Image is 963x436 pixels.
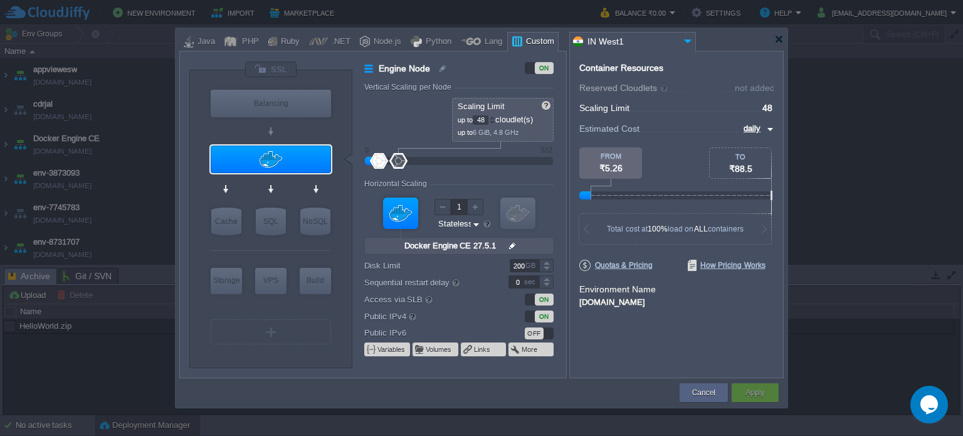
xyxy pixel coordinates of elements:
div: FROM [579,152,642,160]
div: Create New Layer [211,319,331,344]
div: .NET [328,33,350,51]
label: Public IPv4 [364,309,492,323]
div: 0 [365,146,369,154]
div: Build Node [300,268,331,294]
div: Java [194,33,215,51]
label: Sequential restart delay [364,275,492,289]
div: NoSQL Databases [300,208,330,235]
span: Reserved Cloudlets [579,83,669,93]
div: Custom [522,33,554,51]
button: Apply [745,386,764,399]
button: More [522,344,539,354]
div: Engine Node [211,146,331,173]
label: Disk Limit [364,259,492,272]
iframe: chat widget [910,386,950,423]
span: up to [458,116,473,124]
span: ₹5.26 [599,163,623,173]
div: Container Resources [579,63,663,73]
button: Volumes [426,344,453,354]
span: Scaling Limit [458,102,505,111]
button: Cancel [692,386,715,399]
div: NoSQL [300,208,330,235]
span: 6 GiB, 4.8 GHz [473,129,519,136]
div: SQL Databases [256,208,286,235]
div: SQL [256,208,286,235]
div: sec [524,276,538,288]
div: not added [735,83,775,92]
div: Ruby [277,33,300,51]
label: Environment Name [579,284,656,294]
span: How Pricing Works [688,260,766,271]
div: Cache [211,208,241,235]
div: VPS [255,268,287,293]
div: Horizontal Scaling [364,179,430,188]
div: PHP [238,33,259,51]
span: up to [458,129,473,136]
div: 512 [541,146,552,154]
span: Scaling Limit [579,103,629,113]
p: cloudlet(s) [458,112,549,125]
span: Quotas & Pricing [579,260,653,271]
div: OFF [525,327,544,339]
button: Links [474,344,492,354]
div: ON [535,311,554,322]
div: GB [525,260,538,272]
span: Estimated Cost [579,122,639,136]
div: ON [535,294,554,306]
div: Elastic VPS [255,268,287,294]
div: Load Balancer [211,90,331,117]
div: ON [535,62,554,74]
button: Variables [377,344,406,354]
div: Balancing [211,90,331,117]
div: Lang [481,33,502,51]
div: Build [300,268,331,293]
span: 48 [762,103,772,113]
div: [DOMAIN_NAME] [579,295,774,307]
div: Storage [211,268,242,293]
div: Node.js [370,33,401,51]
div: TO [710,153,771,161]
label: Public IPv6 [364,326,492,339]
label: Access via SLB [364,292,492,306]
span: ₹88.5 [729,164,752,174]
div: Python [422,33,451,51]
div: Storage Containers [211,268,242,294]
div: Vertical Scaling per Node [364,83,455,92]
